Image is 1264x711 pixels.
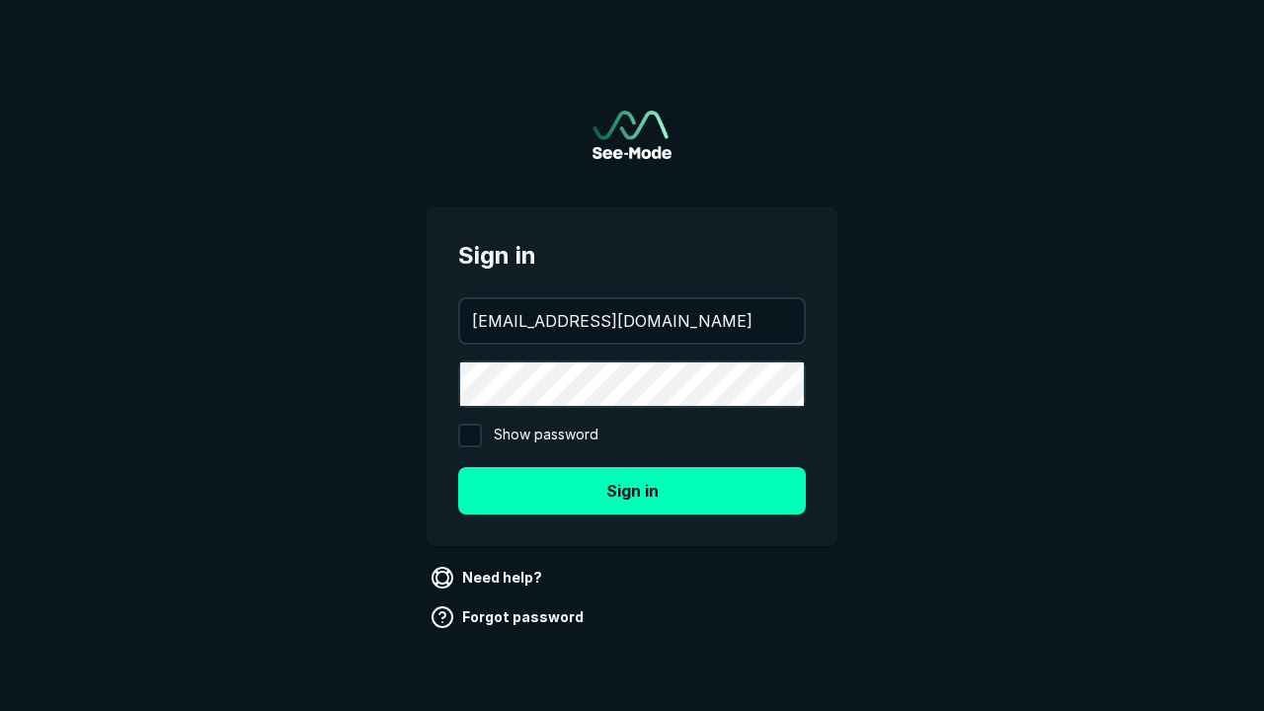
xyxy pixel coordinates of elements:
[458,238,806,274] span: Sign in
[494,424,598,447] span: Show password
[427,562,550,593] a: Need help?
[592,111,671,159] img: See-Mode Logo
[460,299,804,343] input: your@email.com
[458,467,806,514] button: Sign in
[592,111,671,159] a: Go to sign in
[427,601,592,633] a: Forgot password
